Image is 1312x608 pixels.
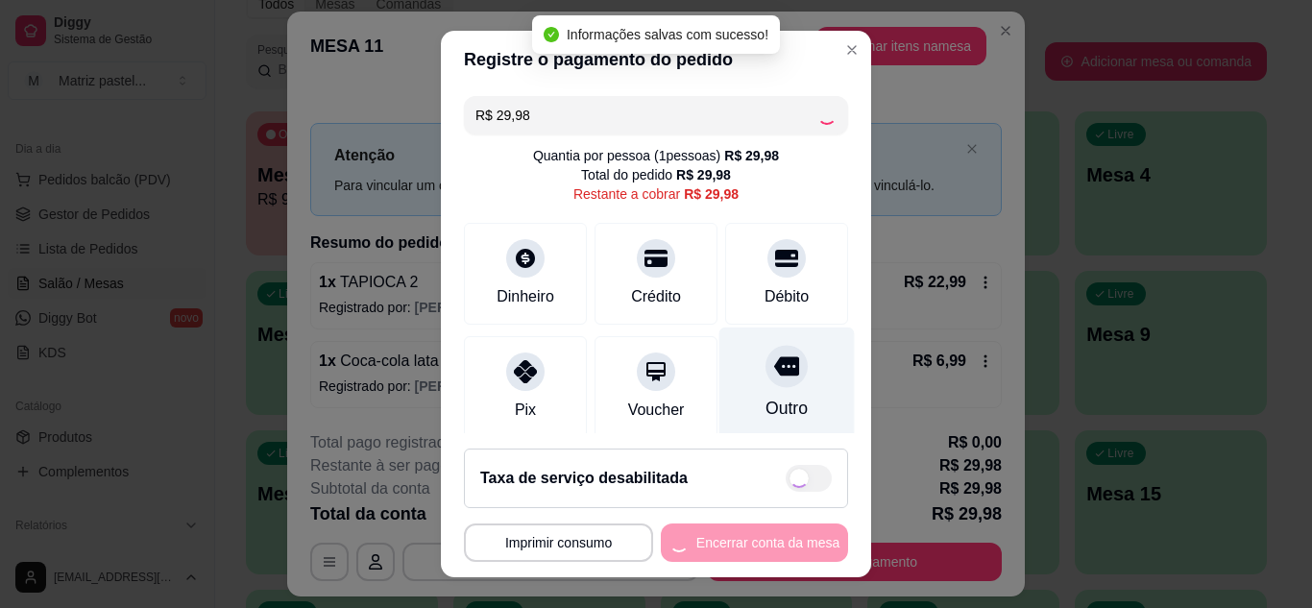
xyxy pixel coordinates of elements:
header: Registre o pagamento do pedido [441,31,871,88]
div: Voucher [628,399,685,422]
div: Pix [515,399,536,422]
div: R$ 29,98 [676,165,731,184]
div: Quantia por pessoa ( 1 pessoas) [533,146,779,165]
div: Débito [765,285,809,308]
input: Ex.: hambúrguer de cordeiro [475,96,817,134]
div: Loading [817,106,837,125]
div: Crédito [631,285,681,308]
div: Restante a cobrar [573,184,739,204]
div: Outro [765,396,808,421]
div: Total do pedido [581,165,731,184]
div: R$ 29,98 [724,146,779,165]
button: Close [837,35,867,65]
button: Imprimir consumo [464,523,653,562]
h2: Taxa de serviço desabilitada [480,467,688,490]
span: check-circle [544,27,559,42]
div: Dinheiro [497,285,554,308]
div: R$ 29,98 [684,184,739,204]
span: Informações salvas com sucesso! [567,27,768,42]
